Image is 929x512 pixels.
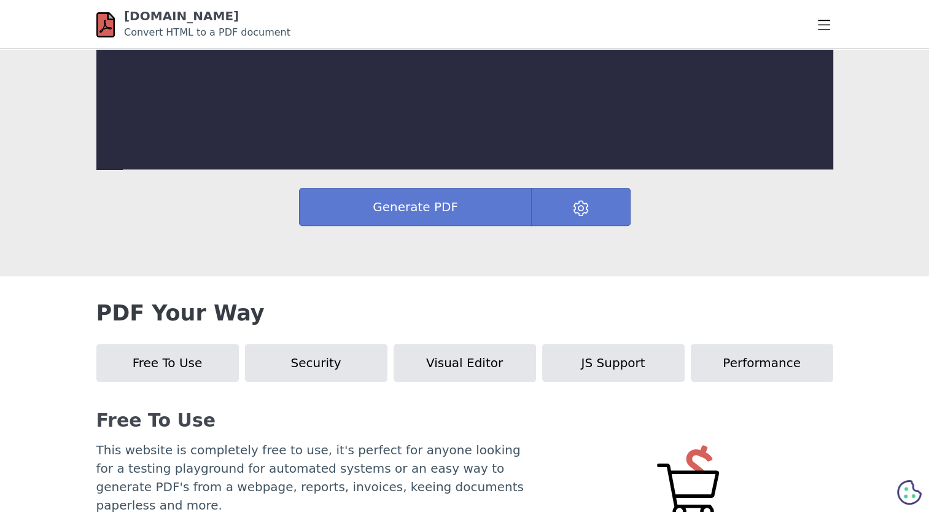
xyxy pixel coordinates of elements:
[426,355,503,370] span: Visual Editor
[96,344,239,382] button: Free To Use
[96,11,115,39] img: html-pdf.net
[133,355,203,370] span: Free To Use
[897,480,922,505] svg: Cookie Preferences
[124,9,239,23] a: [DOMAIN_NAME]
[691,344,833,382] button: Performance
[723,355,801,370] span: Performance
[124,26,290,38] small: Convert HTML to a PDF document
[581,355,645,370] span: JS Support
[542,344,685,382] button: JS Support
[96,409,833,431] h3: Free To Use
[394,344,536,382] button: Visual Editor
[245,344,387,382] button: Security
[299,188,532,226] button: Generate PDF
[96,301,833,325] h2: PDF Your Way
[290,355,341,370] span: Security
